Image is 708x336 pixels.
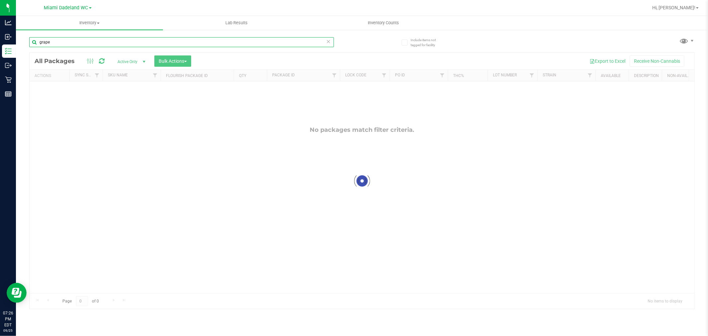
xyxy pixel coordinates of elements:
iframe: Resource center [7,283,27,303]
inline-svg: Reports [5,91,12,97]
input: Search Package ID, Item Name, SKU, Lot or Part Number... [29,37,334,47]
inline-svg: Outbound [5,62,12,69]
inline-svg: Inventory [5,48,12,54]
a: Inventory Counts [310,16,457,30]
span: Inventory [16,20,163,26]
a: Inventory [16,16,163,30]
span: Hi, [PERSON_NAME]! [652,5,695,10]
span: Lab Results [216,20,257,26]
inline-svg: Retail [5,76,12,83]
span: Inventory Counts [359,20,408,26]
span: Include items not tagged for facility [411,38,444,47]
span: Clear [326,37,331,46]
span: Miami Dadeland WC [44,5,88,11]
a: Lab Results [163,16,310,30]
p: 07:26 PM EDT [3,310,13,328]
p: 09/25 [3,328,13,333]
inline-svg: Inbound [5,34,12,40]
inline-svg: Analytics [5,19,12,26]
